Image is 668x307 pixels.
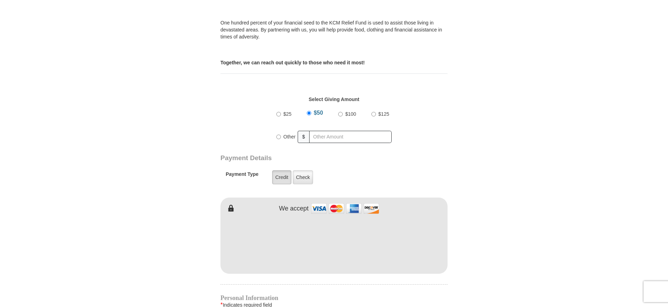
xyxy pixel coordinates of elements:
[309,97,360,102] strong: Select Giving Amount
[220,60,365,65] b: Together, we can reach out quickly to those who need it most!
[283,111,291,117] span: $25
[220,295,448,301] h4: Personal Information
[283,134,296,140] span: Other
[293,170,313,184] label: Check
[314,110,323,116] span: $50
[220,19,448,40] p: One hundred percent of your financial seed to the KCM Relief Fund is used to assist those living ...
[226,171,259,181] h5: Payment Type
[309,131,392,143] input: Other Amount
[310,201,380,216] img: credit cards accepted
[298,131,310,143] span: $
[345,111,356,117] span: $100
[272,170,291,184] label: Credit
[378,111,389,117] span: $125
[220,154,399,162] h3: Payment Details
[279,205,309,213] h4: We accept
